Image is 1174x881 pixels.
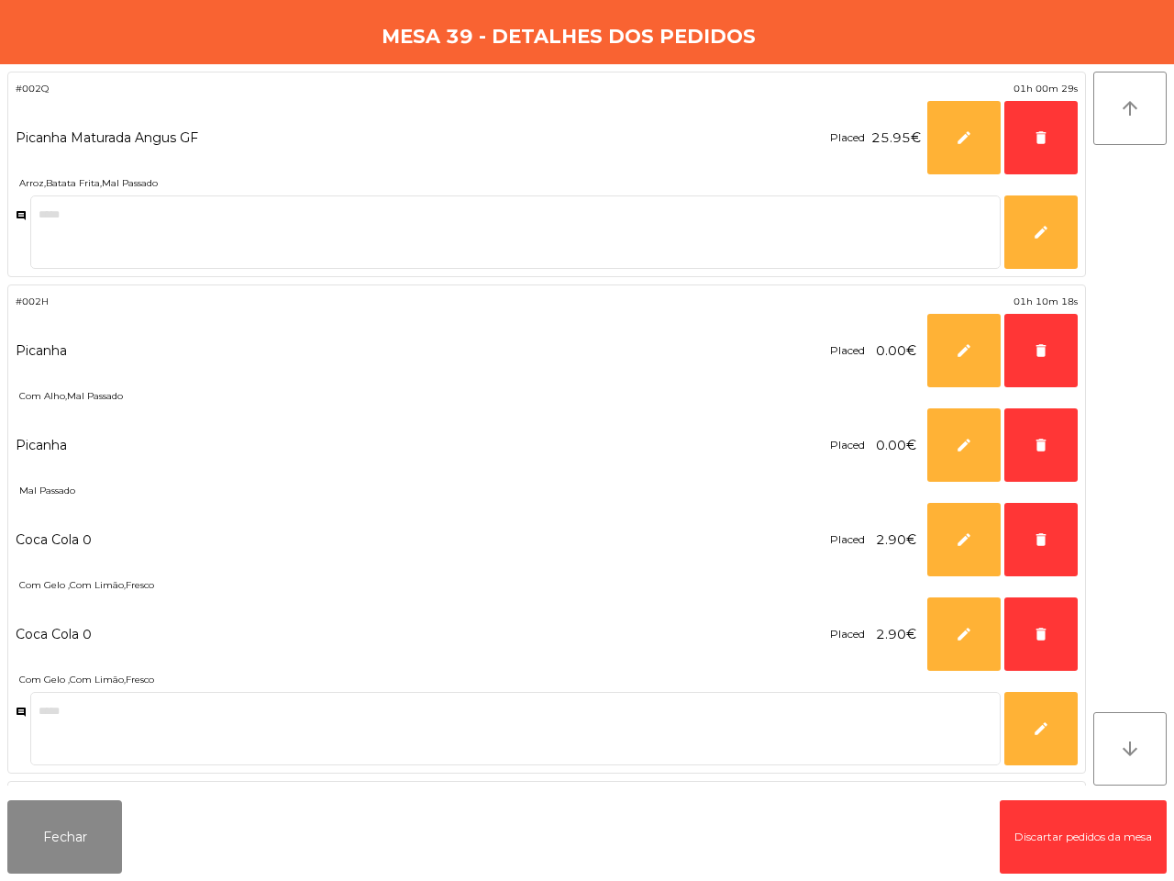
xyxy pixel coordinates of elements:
span: comment [16,692,27,765]
span: 01h 10m 18s [1013,296,1078,307]
span: Mal Passado [19,482,1078,499]
h4: Mesa 39 - Detalhes dos pedidos [382,23,756,50]
button: edit [1004,692,1078,765]
span: delete [1033,626,1049,642]
span: delete [1033,437,1049,453]
span: delete [1033,531,1049,548]
button: arrow_upward [1093,72,1167,145]
button: arrow_downward [1093,712,1167,786]
span: 01h 00m 29s [1013,83,1078,95]
div: Placed [830,530,865,551]
span: delete [1033,129,1049,146]
span: Com Gelo ,Com Limão,Fresco [19,576,1078,594]
button: edit [927,503,1001,576]
button: delete [1004,314,1078,387]
span: edit [956,531,972,548]
span: Com Gelo ,Com Limão,Fresco [19,671,1078,688]
div: Placed [830,624,865,645]
i: arrow_upward [1119,97,1141,119]
span: #002H [16,293,49,310]
button: edit [927,408,1001,482]
button: edit [927,597,1001,671]
span: 0.00€ [876,339,916,363]
span: Arroz,Batata Frita,Mal Passado [19,174,1078,192]
button: Fechar [7,800,122,874]
span: delete [1033,342,1049,359]
button: delete [1004,503,1078,576]
div: Placed [830,128,865,149]
span: 25.95€ [871,126,921,151]
span: #002Q [16,80,49,97]
span: edit [956,626,972,642]
span: 0.00€ [876,433,916,458]
span: edit [1033,224,1049,240]
button: edit [927,314,1001,387]
button: Discartar pedidos da mesa [1000,800,1167,874]
span: 2.90€ [876,622,916,647]
span: Com Alho,Mal Passado [19,387,1078,405]
span: comment [16,195,27,269]
i: arrow_downward [1119,738,1141,760]
button: delete [1004,408,1078,482]
span: edit [956,437,972,453]
button: delete [1004,597,1078,671]
div: Coca Cola 0 [16,528,826,552]
div: Picanha [16,339,826,363]
span: edit [956,342,972,359]
button: edit [1004,195,1078,269]
span: edit [1033,720,1049,737]
div: Placed [830,340,865,362]
div: Coca Cola 0 [16,622,826,647]
div: Placed [830,435,865,456]
span: 2.90€ [876,528,916,552]
button: edit [927,101,1001,174]
div: Picanha Maturada Angus GF [16,126,826,151]
button: delete [1004,101,1078,174]
span: edit [956,129,972,146]
div: Picanha [16,433,826,458]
